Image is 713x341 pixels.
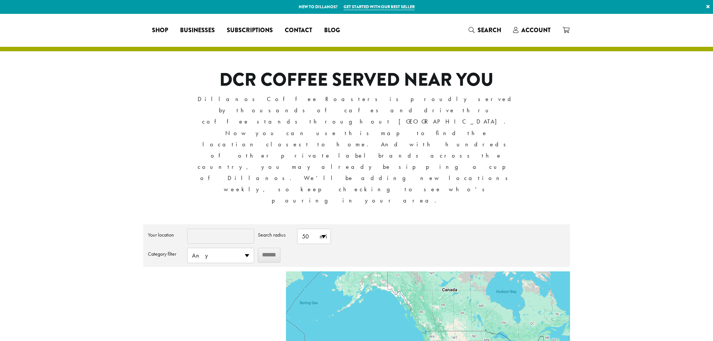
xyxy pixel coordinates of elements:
label: Search radius [258,229,293,241]
label: Your location [148,229,183,241]
h1: DCR COFFEE SERVED NEAR YOU [196,69,517,91]
a: Search [463,24,507,36]
span: 50 mi [298,229,330,244]
span: Contact [285,26,312,35]
label: Category filter [148,248,183,260]
span: Businesses [180,26,215,35]
span: Account [521,26,551,34]
span: Blog [324,26,340,35]
span: Any [188,248,254,263]
a: Get started with our best seller [344,4,415,10]
p: Dillanos Coffee Roasters is proudly served by thousands of cafes and drive thru coffee stands thr... [196,94,517,206]
span: Shop [152,26,168,35]
span: Subscriptions [227,26,273,35]
span: Search [478,26,501,34]
a: Shop [146,24,174,36]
